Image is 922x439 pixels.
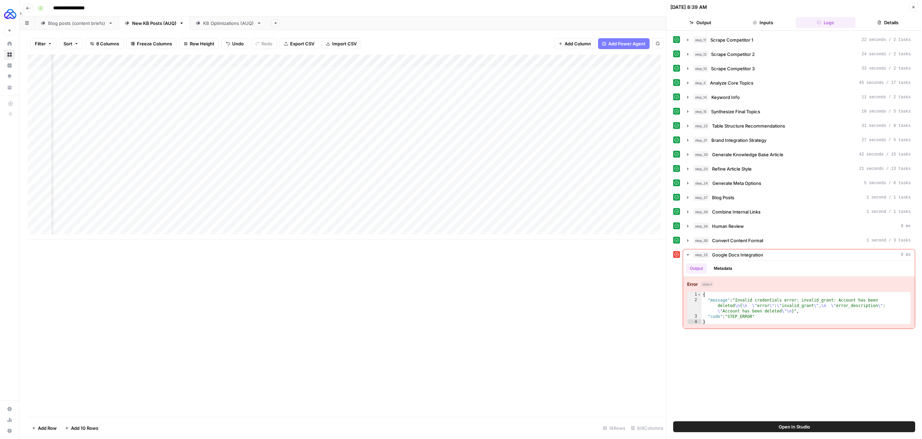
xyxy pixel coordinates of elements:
span: step_12 [693,51,708,58]
button: Output [686,263,707,274]
a: Usage [4,414,15,425]
span: object [700,281,714,287]
span: Toggle code folding, rows 1 through 4 [697,292,701,297]
span: Table Structure Recommendations [712,122,785,129]
button: Add 10 Rows [61,423,102,434]
div: 1 [687,292,701,297]
span: Add Row [38,425,57,431]
button: Inputs [733,17,793,28]
a: Settings [4,404,15,414]
span: step_25 [693,251,709,258]
button: Add Column [554,38,595,49]
span: 5 seconds / 6 tasks [864,180,911,186]
div: 0 ms [683,261,915,328]
span: 22 seconds / 2 tasks [862,37,911,43]
button: 0 ms [683,249,915,260]
button: Add Row [28,423,61,434]
span: Open In Studio [779,423,810,430]
button: Details [858,17,918,28]
div: [DATE] 8:39 AM [670,4,707,11]
button: 1 second / 3 tasks [683,235,915,246]
div: KB Optimizations (AUQ) [203,20,254,27]
span: 45 seconds / 17 tasks [859,80,911,86]
span: 1 second / 1 tasks [866,194,911,201]
span: 0 ms [901,252,911,258]
button: 5 seconds / 6 tasks [683,178,915,189]
span: Convert Content Format [712,237,763,244]
a: Browse [4,49,15,60]
span: Blog Posts [712,194,734,201]
span: Add Power Agent [608,40,646,47]
button: 21 seconds / 13 tasks [683,163,915,174]
span: Redo [261,40,272,47]
span: step_27 [693,194,709,201]
span: step_24 [693,180,710,187]
div: 4 [687,319,701,325]
button: Output [670,17,730,28]
span: 33 seconds / 2 tasks [862,65,911,72]
span: Export CSV [290,40,314,47]
button: Export CSV [280,38,319,49]
button: 10 seconds / 5 tasks [683,106,915,117]
span: 8 Columns [96,40,119,47]
div: New KB Posts (AUQ) [132,20,176,27]
span: Add 10 Rows [71,425,98,431]
a: New KB Posts (AUQ) [119,16,190,30]
span: 11 seconds / 2 tasks [862,94,911,100]
span: Import CSV [332,40,357,47]
span: Row Height [190,40,214,47]
span: step_28 [693,223,709,230]
span: step_21 [693,137,709,144]
span: Analyze Core Topics [710,79,753,86]
span: step_5 [693,79,707,86]
button: Row Height [179,38,219,49]
a: Your Data [4,82,15,93]
button: 11 seconds / 2 tasks [683,92,915,103]
button: 0 ms [683,221,915,232]
span: 10 seconds / 5 tasks [862,108,911,115]
span: step_13 [693,65,708,72]
span: step_14 [693,94,709,101]
span: Generate Meta Options [712,180,761,187]
div: 2 [687,297,701,314]
button: Open In Studio [673,421,915,432]
button: Freeze Columns [126,38,176,49]
button: Add Power Agent [598,38,650,49]
button: 24 seconds / 2 tasks [683,49,915,60]
span: 0 ms [901,223,911,229]
span: 27 seconds / 5 tasks [862,137,911,143]
button: Filter [30,38,56,49]
span: Scrape Competitor 2 [711,51,755,58]
span: Freeze Columns [137,40,172,47]
a: Insights [4,60,15,71]
span: Keyword Info [711,94,740,101]
button: 27 seconds / 5 tasks [683,135,915,146]
div: 8/8 Columns [628,423,666,434]
button: 1 second / 1 tasks [683,206,915,217]
button: Sort [59,38,83,49]
button: 42 seconds / 15 tasks [683,149,915,160]
div: 14 Rows [600,423,628,434]
button: 45 seconds / 17 tasks [683,77,915,88]
button: 1 second / 1 tasks [683,192,915,203]
span: step_22 [693,122,709,129]
span: Scrape Competitor 3 [711,65,755,72]
span: Google Docs Integration [712,251,763,258]
span: step_30 [693,237,709,244]
a: Home [4,38,15,49]
div: 3 [687,314,701,319]
span: step_15 [693,108,708,115]
span: 1 second / 3 tasks [866,237,911,244]
span: 21 seconds / 13 tasks [859,166,911,172]
span: Filter [35,40,46,47]
span: step_23 [693,165,709,172]
span: Sort [63,40,72,47]
strong: Error [687,281,698,288]
button: Logs [796,17,855,28]
span: 42 seconds / 15 tasks [859,151,911,158]
a: Opportunities [4,71,15,82]
span: step_20 [693,151,709,158]
span: Add Column [565,40,591,47]
span: Combine Internal Links [712,208,761,215]
span: 31 seconds / 8 tasks [862,123,911,129]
